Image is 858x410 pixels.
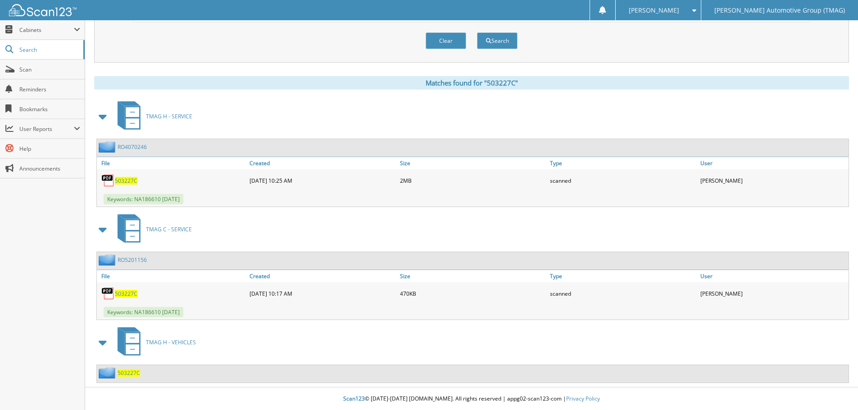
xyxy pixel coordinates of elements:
[343,395,365,402] span: Scan123
[426,32,466,49] button: Clear
[99,141,118,153] img: folder2.png
[97,157,247,169] a: File
[714,8,845,13] span: [PERSON_NAME] Automotive Group (TMAG)
[629,8,679,13] span: [PERSON_NAME]
[548,171,698,189] div: scanned
[19,145,80,153] span: Help
[101,174,115,187] img: PDF.png
[118,143,147,151] a: RO4070246
[85,388,858,410] div: © [DATE]-[DATE] [DOMAIN_NAME]. All rights reserved | appg02-scan123-com |
[146,338,196,346] span: TMAG H - VEHICLES
[101,287,115,300] img: PDF.png
[548,157,698,169] a: Type
[548,270,698,282] a: Type
[146,225,192,233] span: TMAG C - SERVICE
[19,86,80,93] span: Reminders
[566,395,600,402] a: Privacy Policy
[115,290,137,297] a: 503227C
[112,99,192,134] a: TMAG H - SERVICE
[99,254,118,266] img: folder2.png
[247,171,398,189] div: [DATE] 10:25 AM
[104,194,183,204] span: Keywords: NA186610 [DATE]
[698,270,849,282] a: User
[97,270,247,282] a: File
[99,367,118,378] img: folder2.png
[19,46,79,54] span: Search
[146,113,192,120] span: TMAG H - SERVICE
[112,324,196,360] a: TMAG H - VEHICLES
[112,212,192,247] a: TMAG C - SERVICE
[19,105,80,113] span: Bookmarks
[813,367,858,410] iframe: Chat Widget
[9,4,77,16] img: scan123-logo-white.svg
[247,284,398,302] div: [DATE] 10:17 AM
[19,165,80,172] span: Announcements
[698,157,849,169] a: User
[118,256,147,264] a: RO5201156
[398,157,548,169] a: Size
[247,157,398,169] a: Created
[398,284,548,302] div: 470KB
[477,32,518,49] button: Search
[104,307,183,317] span: Keywords: NA186610 [DATE]
[398,171,548,189] div: 2MB
[247,270,398,282] a: Created
[94,76,849,90] div: Matches found for "503227C"
[548,284,698,302] div: scanned
[19,66,80,73] span: Scan
[19,26,74,34] span: Cabinets
[118,369,140,377] a: 503227C
[398,270,548,282] a: Size
[698,284,849,302] div: [PERSON_NAME]
[698,171,849,189] div: [PERSON_NAME]
[19,125,74,133] span: User Reports
[115,177,137,185] a: 503227C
